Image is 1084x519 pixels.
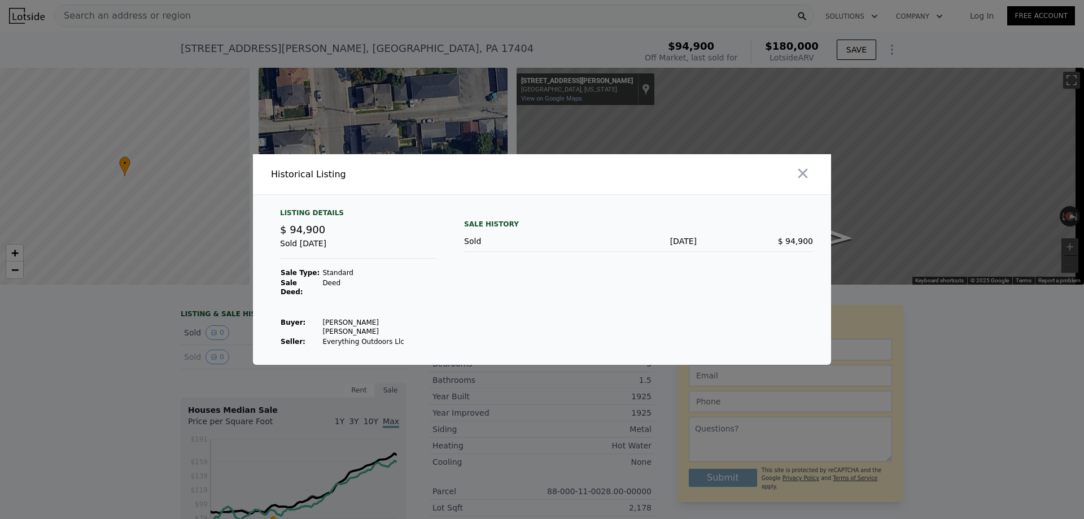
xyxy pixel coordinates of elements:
[281,279,303,296] strong: Sale Deed:
[280,224,325,235] span: $ 94,900
[322,268,437,278] td: Standard
[580,235,697,247] div: [DATE]
[281,269,320,277] strong: Sale Type:
[280,238,437,259] div: Sold [DATE]
[778,237,813,246] span: $ 94,900
[322,317,437,337] td: [PERSON_NAME] [PERSON_NAME]
[464,235,580,247] div: Sold
[280,208,437,222] div: Listing Details
[464,217,813,231] div: Sale History
[281,338,305,346] strong: Seller :
[271,168,537,181] div: Historical Listing
[281,319,305,326] strong: Buyer :
[322,337,437,347] td: Everything Outdoors Llc
[322,278,437,297] td: Deed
